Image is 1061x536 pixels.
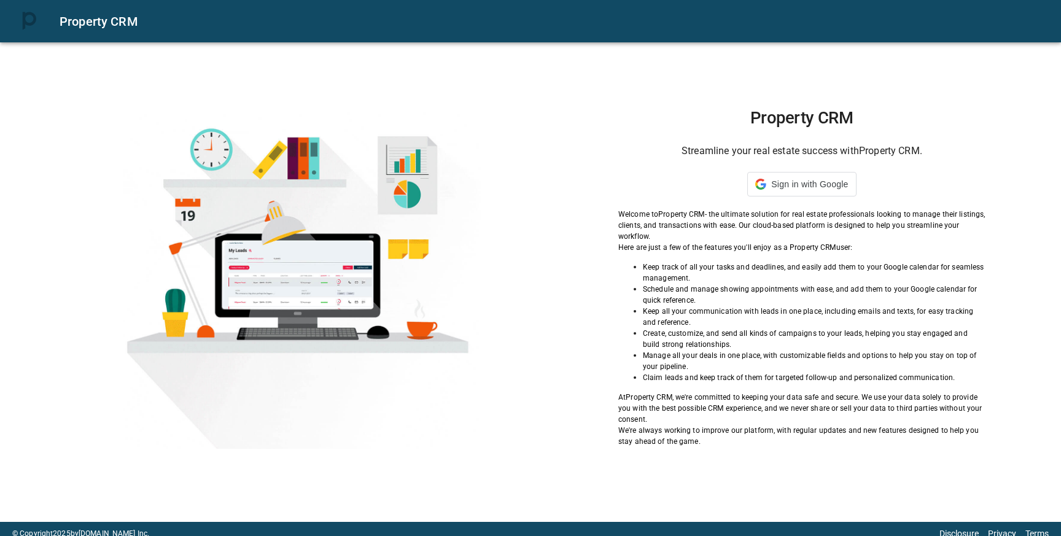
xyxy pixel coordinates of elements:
[643,350,985,372] p: Manage all your deals in one place, with customizable fields and options to help you stay on top ...
[643,262,985,284] p: Keep track of all your tasks and deadlines, and easily add them to your Google calendar for seaml...
[618,108,985,128] h1: Property CRM
[60,12,1046,31] div: Property CRM
[747,172,856,196] div: Sign in with Google
[618,392,985,425] p: At Property CRM , we're committed to keeping your data safe and secure. We use your data solely t...
[643,328,985,350] p: Create, customize, and send all kinds of campaigns to your leads, helping you stay engaged and bu...
[643,372,985,383] p: Claim leads and keep track of them for targeted follow-up and personalized communication.
[771,179,848,189] span: Sign in with Google
[643,306,985,328] p: Keep all your communication with leads in one place, including emails and texts, for easy trackin...
[618,242,985,253] p: Here are just a few of the features you'll enjoy as a Property CRM user:
[618,425,985,447] p: We're always working to improve our platform, with regular updates and new features designed to h...
[618,142,985,160] h6: Streamline your real estate success with Property CRM .
[618,209,985,242] p: Welcome to Property CRM - the ultimate solution for real estate professionals looking to manage t...
[643,284,985,306] p: Schedule and manage showing appointments with ease, and add them to your Google calendar for quic...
